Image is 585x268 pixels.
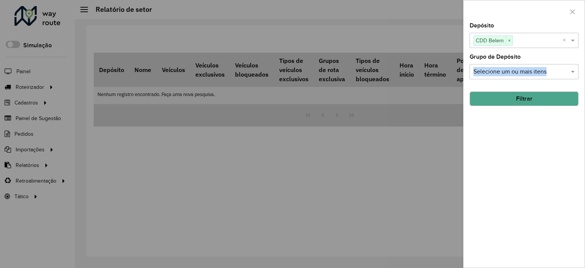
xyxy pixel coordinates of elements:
button: Filtrar [470,91,579,106]
span: CDD Belem [474,36,506,45]
span: Clear all [563,36,569,45]
label: Depósito [470,21,494,30]
span: × [506,36,513,45]
label: Grupo de Depósito [470,52,521,61]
